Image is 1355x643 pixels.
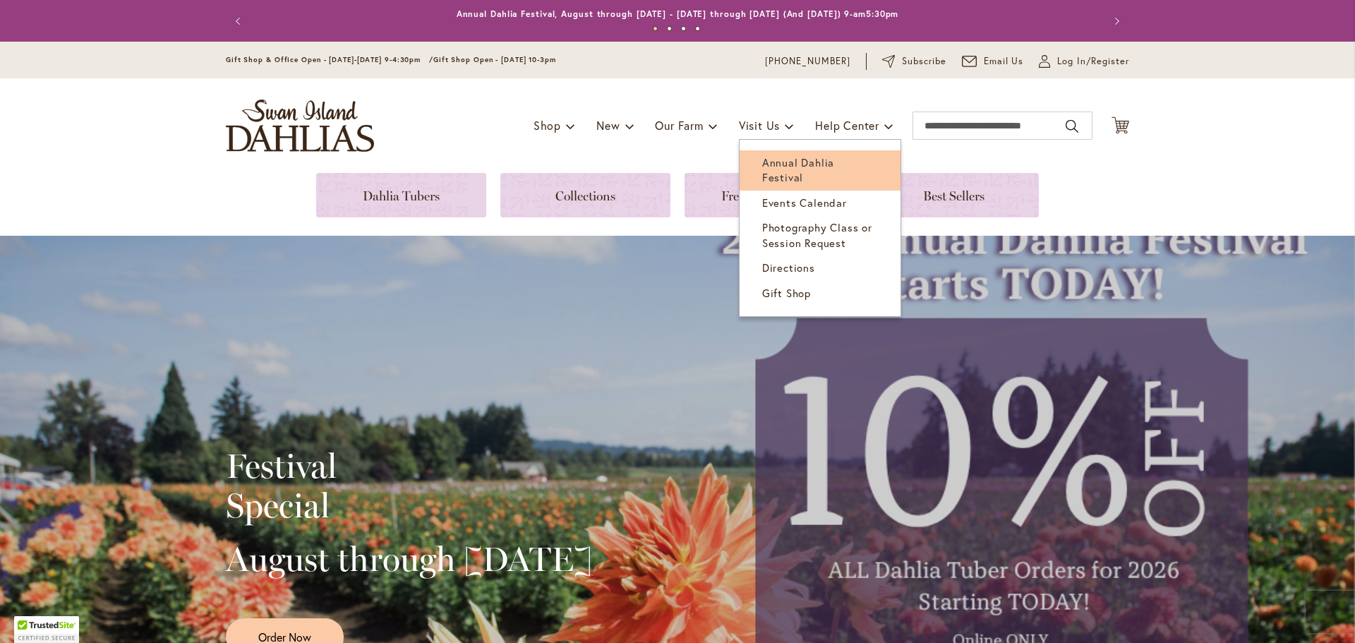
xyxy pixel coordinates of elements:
span: Directions [762,260,815,275]
span: Subscribe [902,54,946,68]
span: Log In/Register [1057,54,1129,68]
a: Email Us [962,54,1024,68]
a: [PHONE_NUMBER] [765,54,850,68]
span: Photography Class or Session Request [762,220,872,249]
span: Our Farm [655,118,703,133]
span: New [596,118,620,133]
h2: Festival Special [226,446,592,525]
a: store logo [226,100,374,152]
button: 1 of 4 [653,26,658,31]
span: Gift Shop Open - [DATE] 10-3pm [433,55,556,64]
span: Shop [534,118,561,133]
a: Subscribe [882,54,946,68]
span: Events Calendar [762,196,847,210]
span: Annual Dahlia Festival [762,155,834,184]
span: Gift Shop [762,286,811,300]
button: 4 of 4 [695,26,700,31]
button: 3 of 4 [681,26,686,31]
span: Email Us [984,54,1024,68]
span: Help Center [815,118,879,133]
button: Previous [226,7,254,35]
span: Visit Us [739,118,780,133]
a: Annual Dahlia Festival, August through [DATE] - [DATE] through [DATE] (And [DATE]) 9-am5:30pm [457,8,899,19]
h2: August through [DATE] [226,539,592,579]
button: 2 of 4 [667,26,672,31]
span: Gift Shop & Office Open - [DATE]-[DATE] 9-4:30pm / [226,55,433,64]
a: Log In/Register [1039,54,1129,68]
button: Next [1101,7,1129,35]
